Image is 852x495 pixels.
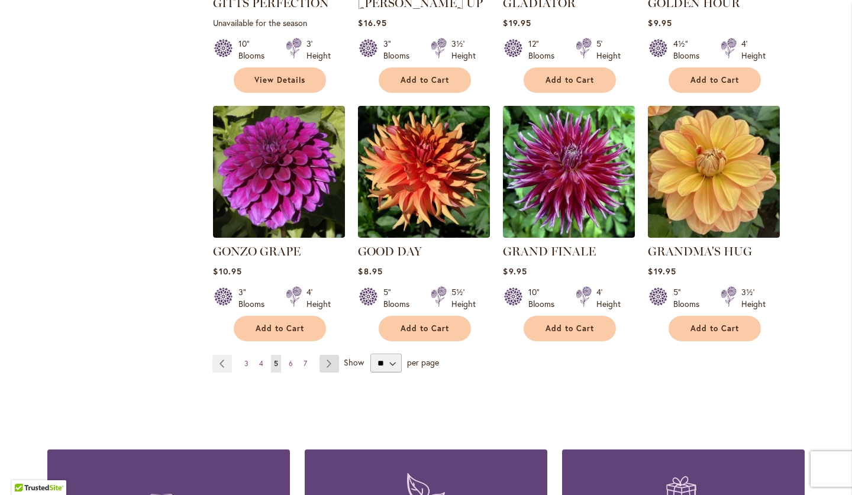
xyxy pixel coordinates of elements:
[358,106,490,238] img: GOOD DAY
[401,75,449,85] span: Add to Cart
[648,266,676,277] span: $19.95
[503,229,635,240] a: Grand Finale
[358,17,386,28] span: $16.95
[379,67,471,93] button: Add to Cart
[256,323,304,334] span: Add to Cart
[503,244,596,258] a: GRAND FINALE
[254,75,305,85] span: View Details
[379,316,471,341] button: Add to Cart
[289,359,293,368] span: 6
[259,359,263,368] span: 4
[9,453,42,486] iframe: Launch Accessibility Center
[213,244,301,258] a: GONZO GRAPE
[451,286,476,310] div: 5½' Height
[596,38,621,62] div: 5' Height
[358,244,422,258] a: GOOD DAY
[673,286,706,310] div: 5" Blooms
[690,75,739,85] span: Add to Cart
[244,359,248,368] span: 3
[238,38,272,62] div: 10" Blooms
[358,266,382,277] span: $8.95
[306,286,331,310] div: 4' Height
[407,357,439,368] span: per page
[306,38,331,62] div: 3' Height
[503,266,527,277] span: $9.95
[383,38,417,62] div: 3" Blooms
[528,38,561,62] div: 12" Blooms
[741,286,766,310] div: 3½' Height
[669,316,761,341] button: Add to Cart
[213,106,345,238] img: GONZO GRAPE
[673,38,706,62] div: 4½" Blooms
[358,229,490,240] a: GOOD DAY
[741,38,766,62] div: 4' Height
[301,355,310,373] a: 7
[503,106,635,238] img: Grand Finale
[596,286,621,310] div: 4' Height
[241,355,251,373] a: 3
[648,229,780,240] a: GRANDMA'S HUG
[648,106,780,238] img: GRANDMA'S HUG
[304,359,307,368] span: 7
[451,38,476,62] div: 3½' Height
[234,67,326,93] a: View Details
[274,359,278,368] span: 5
[524,316,616,341] button: Add to Cart
[546,323,594,334] span: Add to Cart
[401,323,449,334] span: Add to Cart
[524,67,616,93] button: Add to Cart
[648,244,752,258] a: GRANDMA'S HUG
[213,229,345,240] a: GONZO GRAPE
[213,266,241,277] span: $10.95
[503,17,531,28] span: $19.95
[528,286,561,310] div: 10" Blooms
[383,286,417,310] div: 5" Blooms
[546,75,594,85] span: Add to Cart
[238,286,272,310] div: 3" Blooms
[234,316,326,341] button: Add to Cart
[669,67,761,93] button: Add to Cart
[648,17,672,28] span: $9.95
[690,323,739,334] span: Add to Cart
[213,17,345,28] p: Unavailable for the season
[256,355,266,373] a: 4
[344,357,364,368] span: Show
[286,355,296,373] a: 6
